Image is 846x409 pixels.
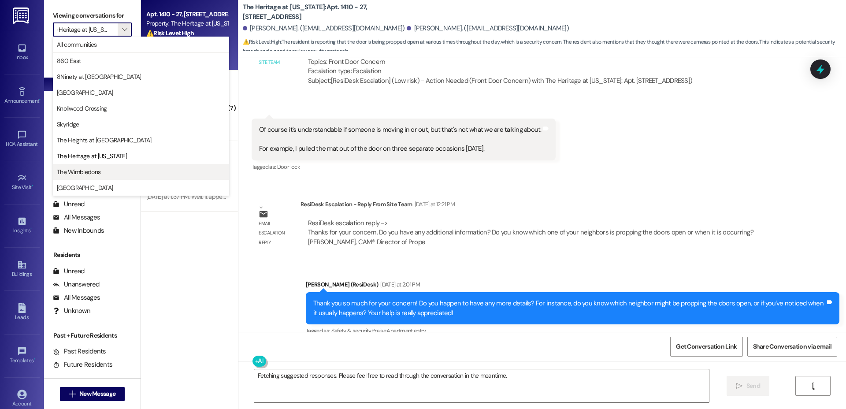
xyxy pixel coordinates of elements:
[676,342,737,351] span: Get Conversation Link
[44,170,141,179] div: Prospects
[34,356,35,362] span: •
[747,337,837,357] button: Share Conversation via email
[727,376,769,396] button: Send
[53,280,100,289] div: Unanswered
[53,347,106,356] div: Past Residents
[4,41,40,64] a: Inbox
[254,369,709,402] textarea: Fetching suggested responses. Please feel free to read through the conversation in the meantime.
[753,342,831,351] span: Share Conversation via email
[259,219,293,247] div: Email escalation reply
[57,152,127,160] span: The Heritage at [US_STATE]
[57,72,141,81] span: 8Ninety at [GEOGRAPHIC_DATA]
[32,183,33,189] span: •
[308,219,753,246] div: ResiDesk escalation reply -> Thanks for your concern. Do you have any additional information? Do ...
[39,97,41,103] span: •
[746,381,760,390] span: Send
[44,50,141,59] div: Prospects + Residents
[4,257,40,281] a: Buildings
[57,136,152,145] span: The Heights at [GEOGRAPHIC_DATA]
[53,360,112,369] div: Future Residents
[407,24,569,33] div: [PERSON_NAME]. ([EMAIL_ADDRESS][DOMAIN_NAME])
[313,299,825,318] div: Thank you so much for your concern! Do you happen to have any more details? For instance, do you ...
[4,171,40,194] a: Site Visit •
[243,24,405,33] div: [PERSON_NAME]. ([EMAIL_ADDRESS][DOMAIN_NAME])
[53,200,85,209] div: Unread
[30,226,32,232] span: •
[44,250,141,260] div: Residents
[57,167,100,176] span: The Wimbledons
[146,29,194,37] strong: ⚠️ Risk Level: High
[53,306,90,316] div: Unknown
[60,387,125,401] button: New Message
[53,293,100,302] div: All Messages
[252,160,556,173] div: Tagged as:
[308,38,692,76] div: ResiDesk escalation to site team -> Risk Level: Low risk Topics: Front Door Concern Escalation ty...
[412,200,455,209] div: [DATE] at 12:21 PM
[122,26,127,33] i: 
[243,3,419,22] b: The Heritage at [US_STATE]: Apt. 1410 - 27, [STREET_ADDRESS]
[69,390,76,398] i: 
[4,344,40,368] a: Templates •
[386,327,426,335] span: Apartment entry
[146,10,228,19] div: Apt. 1410 - 27, [STREET_ADDRESS]
[243,37,846,56] span: : The resident is reporting that the door is being propped open at various times throughout the d...
[57,104,107,113] span: Knollwood Crossing
[57,120,79,129] span: Skyridge
[308,76,692,86] div: Subject: [ResiDesk Escalation] (Low risk) - Action Needed (Front Door Concern) with The Heritage ...
[378,280,420,289] div: [DATE] at 2:01 PM
[331,327,371,335] span: Safety & security ,
[44,331,141,340] div: Past + Future Residents
[57,183,113,192] span: [GEOGRAPHIC_DATA]
[53,267,85,276] div: Unread
[57,22,118,37] input: All communities
[13,7,31,24] img: ResiDesk Logo
[79,389,115,398] span: New Message
[736,383,742,390] i: 
[57,40,97,49] span: All communities
[670,337,742,357] button: Get Conversation Link
[306,324,839,337] div: Tagged as:
[53,226,104,235] div: New Inbounds
[53,9,132,22] label: Viewing conversations for
[301,200,785,212] div: ResiDesk Escalation - Reply From Site Team
[243,38,281,45] strong: ⚠️ Risk Level: High
[57,88,113,97] span: [GEOGRAPHIC_DATA]
[4,301,40,324] a: Leads
[277,163,300,171] span: Door lock
[4,127,40,151] a: HOA Assistant
[306,280,839,292] div: [PERSON_NAME] (ResiDesk)
[259,125,542,153] div: Of course it's understandable if someone is moving in or out, but that's not what we are talking ...
[810,383,816,390] i: 
[53,213,100,222] div: All Messages
[371,327,386,335] span: Praise ,
[4,214,40,238] a: Insights •
[146,19,228,28] div: Property: The Heritage at [US_STATE]
[57,56,81,65] span: 860 East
